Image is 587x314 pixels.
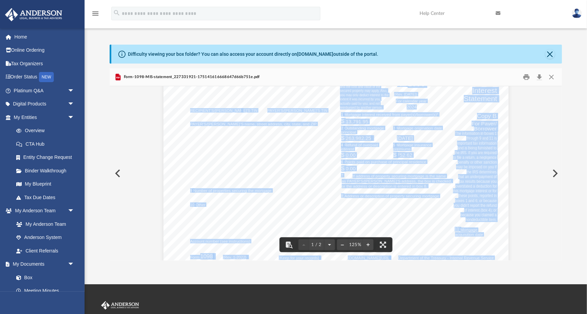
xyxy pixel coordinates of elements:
[203,143,218,146] span: 2160595
[337,237,348,252] button: Zoom out
[5,44,85,57] a: Online Ordering
[346,119,368,124] span: 13,791.95
[240,143,248,146] span: 9072
[309,243,324,247] span: 1 / 2
[363,237,374,252] button: Zoom in
[341,136,344,141] span: $
[341,166,344,172] span: $
[290,215,315,220] span: $261,931.14
[199,160,265,165] span: [GEOGRAPHIC_DATA]-3708
[5,30,85,44] a: Home
[100,301,140,310] img: Anderson Advisors Platinum Portal
[346,152,356,158] span: 0.00
[200,210,235,215] span: PRINCIPAL PAID
[340,93,389,97] span: you may only deduct interest to the
[455,198,497,203] span: boxes 1 and 6; or because
[474,126,497,131] span: Borrower
[394,92,417,96] span: (Rev. [DATE])
[220,143,238,146] span: 000128292
[324,237,335,252] button: Next page
[344,194,439,198] span: Address or description of property securing mortgage
[344,211,391,216] span: PENSACOLA FL 32507
[5,204,81,218] a: My Anderson Teamarrow_drop_down
[398,256,494,260] span: Department of the Treasury - Internal Revenue Service
[453,189,497,193] span: this mortgage interest or for
[547,164,562,183] button: Next File
[295,210,315,215] span: $2,051.11
[397,136,413,141] span: [DATE]
[466,136,497,140] span: through 9 and 11 is
[183,117,189,131] span: 
[9,271,78,284] a: Box
[464,95,497,102] span: Statement
[341,126,343,130] span: 2
[346,136,371,141] span: 263,982.25
[393,126,395,130] span: 3
[453,155,497,160] span: to file a return, a negligence
[39,72,54,82] div: NEW
[5,84,85,97] a: Platinum Q&Aarrow_drop_down
[407,105,417,109] span: 2024
[340,89,387,93] span: secured property may apply. Also,
[376,237,390,252] button: Enter fullscreen
[341,119,344,124] span: $
[113,9,120,17] i: search
[393,152,397,158] span: $
[200,114,309,119] span: [US_EMPLOYER_IDENTIFICATION_NUMBER]
[68,204,81,218] span: arrow_drop_down
[464,208,497,212] span: of interest (box 4); or
[9,177,81,191] a: My Blueprint
[341,130,356,134] span: principal
[5,57,85,70] a: Tax Organizers
[341,160,343,164] span: 6
[342,179,452,183] span: as PAYER'S/[PERSON_NAME]'S address, the box is checked,
[572,8,582,18] img: User Pic
[348,243,363,247] div: Current zoom level
[397,143,432,147] span: Mortgage insurance
[110,68,562,261] div: Preview
[5,111,85,124] a: My Entitiesarrow_drop_down
[68,97,81,111] span: arrow_drop_down
[200,89,245,93] span: [STREET_ADDRESS]
[9,124,85,138] a: Overview
[348,256,390,260] span: [DOMAIN_NAME][URL]
[545,49,555,59] button: Close
[297,51,333,57] a: [DOMAIN_NAME]
[340,101,380,105] span: actually paid by you, and not
[397,83,406,87] span: Form
[200,254,213,260] span: 1098
[341,173,343,177] span: 7
[457,141,497,145] span: important tax information
[281,237,296,252] button: Toggle findbar
[353,174,446,178] span: If address of property securing mortgage is the same
[9,137,85,151] a: CTA Hub
[68,84,81,98] span: arrow_drop_down
[466,217,497,222] span: nondeductible item.
[458,146,497,150] span: and is being furnished to
[397,152,412,158] span: 752.62
[128,51,378,58] div: Difficulty viewing your box folder? You can also access your account directly on outside of the p...
[91,9,99,18] i: menu
[341,143,343,147] span: 4
[190,108,257,113] span: RECIPIENT'S/[PERSON_NAME]'S TIN
[9,191,85,204] a: Tax Due Dates
[408,80,425,88] span: 1098
[5,70,85,84] a: Order StatusNEW
[196,203,205,207] span: Other
[340,105,383,110] span: reimbursed by another person.
[91,13,99,18] a: menu
[346,166,356,171] span: 0.00
[340,84,380,89] span: and the cost and value of the
[5,97,85,111] a: Digital Productsarrow_drop_down
[199,154,291,159] span: [STREET_ADDRESS][PERSON_NAME]
[200,246,228,251] span: 1507862660
[110,86,562,261] div: Document Viewer
[341,147,354,151] span: interest
[183,148,189,153] span: 
[477,114,497,119] span: Copy B
[190,255,199,259] span: Form
[110,86,562,261] div: File preview
[344,143,378,147] span: Refund of overpaid
[193,189,272,193] span: Number of properties securing the mortgage
[455,131,497,136] span: The information in boxes 1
